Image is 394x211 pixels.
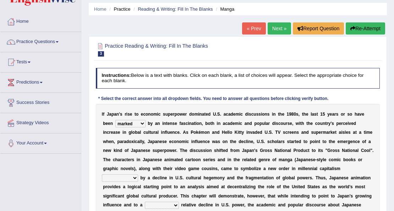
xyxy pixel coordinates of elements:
[174,112,177,117] b: p
[317,112,318,117] b: t
[177,112,180,117] b: o
[143,130,146,135] b: c
[175,121,177,126] b: e
[249,112,251,117] b: s
[327,121,328,126] b: r
[354,121,356,126] b: d
[312,112,314,117] b: a
[96,68,380,88] h4: Below is a text with blanks. Click on each blank, a list of choices will appear. Select the appro...
[239,121,240,126] b: i
[348,121,349,126] b: i
[262,121,264,126] b: u
[149,130,151,135] b: t
[216,112,217,117] b: .
[163,112,165,117] b: s
[141,112,143,117] b: e
[226,112,228,117] b: c
[185,112,187,117] b: r
[328,121,331,126] b: y
[254,121,257,126] b: p
[235,121,239,126] b: m
[268,130,269,135] b: .
[151,130,153,135] b: u
[346,130,348,135] b: e
[204,112,206,117] b: t
[0,73,81,90] a: Predictions
[118,130,120,135] b: e
[272,112,273,117] b: i
[195,121,196,126] b: i
[122,130,124,135] b: i
[232,121,235,126] b: e
[301,130,304,135] b: a
[303,112,306,117] b: h
[103,130,104,135] b: i
[360,112,362,117] b: v
[135,112,136,117] b: t
[227,130,228,135] b: l
[237,130,239,135] b: i
[162,130,165,135] b: n
[191,130,193,135] b: P
[317,121,320,126] b: o
[188,121,189,126] b: i
[137,130,140,135] b: a
[302,112,303,117] b: t
[143,112,146,117] b: c
[167,130,170,135] b: u
[247,130,250,135] b: n
[296,130,299,135] b: s
[158,112,161,117] b: c
[148,112,151,117] b: n
[224,112,226,117] b: a
[161,130,162,135] b: i
[330,112,332,117] b: e
[283,130,285,135] b: s
[235,130,238,135] b: K
[198,112,199,117] b: i
[323,130,327,135] b: m
[217,121,218,126] b: i
[199,121,202,126] b: n
[207,130,209,135] b: n
[247,121,249,126] b: n
[214,6,234,12] li: Manga
[278,121,281,126] b: c
[186,130,188,135] b: s
[119,112,120,117] b: '
[303,130,306,135] b: n
[311,112,312,117] b: l
[267,112,270,117] b: s
[115,130,118,135] b: s
[288,130,289,135] b: r
[148,130,149,135] b: l
[208,112,210,117] b: d
[120,112,122,117] b: s
[151,112,153,117] b: o
[278,130,281,135] b: V
[165,130,166,135] b: f
[136,112,138,117] b: o
[0,32,81,50] a: Practice Questions
[341,112,343,117] b: o
[212,121,214,126] b: h
[194,121,195,126] b: t
[319,130,321,135] b: e
[357,112,360,117] b: a
[240,121,242,126] b: c
[341,121,343,126] b: r
[321,130,323,135] b: r
[217,112,220,117] b: S
[204,130,207,135] b: o
[299,112,300,117] b: ,
[126,112,127,117] b: i
[266,121,268,126] b: a
[283,121,286,126] b: u
[269,130,272,135] b: S
[306,121,308,126] b: t
[105,121,108,126] b: e
[275,121,276,126] b: i
[172,130,175,135] b: n
[113,130,116,135] b: a
[107,130,109,135] b: c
